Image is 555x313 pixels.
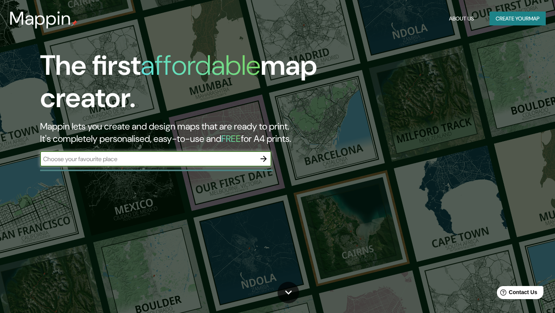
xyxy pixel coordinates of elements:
[40,155,256,163] input: Choose your favourite place
[9,8,71,29] h3: Mappin
[221,133,241,145] h5: FREE
[486,283,547,305] iframe: Help widget launcher
[141,47,261,83] h1: affordable
[71,20,77,26] img: mappin-pin
[40,49,318,120] h1: The first map creator.
[446,12,477,26] button: About Us
[489,12,546,26] button: Create yourmap
[40,120,318,145] h2: Mappin lets you create and design maps that are ready to print. It's completely personalised, eas...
